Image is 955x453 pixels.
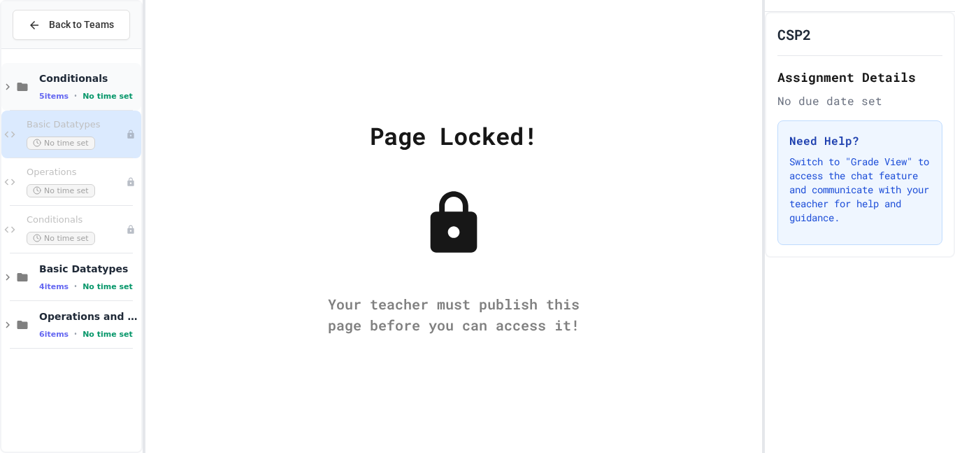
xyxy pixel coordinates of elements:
[13,10,130,40] button: Back to Teams
[39,310,138,323] span: Operations and Variables
[82,330,133,339] span: No time set
[39,263,138,275] span: Basic Datatypes
[39,92,69,101] span: 5 items
[126,225,136,235] div: Unpublished
[27,214,126,226] span: Conditionals
[74,90,77,102] span: •
[39,330,69,339] span: 6 items
[74,328,77,340] span: •
[789,155,931,225] p: Switch to "Grade View" to access the chat feature and communicate with your teacher for help and ...
[39,282,69,291] span: 4 items
[27,137,95,150] span: No time set
[27,167,126,179] span: Operations
[777,67,942,87] h2: Assignment Details
[82,92,133,101] span: No time set
[789,132,931,149] h3: Need Help?
[74,281,77,292] span: •
[27,184,95,197] span: No time set
[370,118,538,153] div: Page Locked!
[27,119,126,131] span: Basic Datatypes
[126,130,136,139] div: Unpublished
[49,18,114,32] span: Back to Teams
[39,72,138,85] span: Conditionals
[82,282,133,291] span: No time set
[126,177,136,187] div: Unpublished
[314,293,594,335] div: Your teacher must publish this page before you can access it!
[27,232,95,245] span: No time set
[777,25,811,44] h1: CSP2
[777,92,942,109] div: No due date set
